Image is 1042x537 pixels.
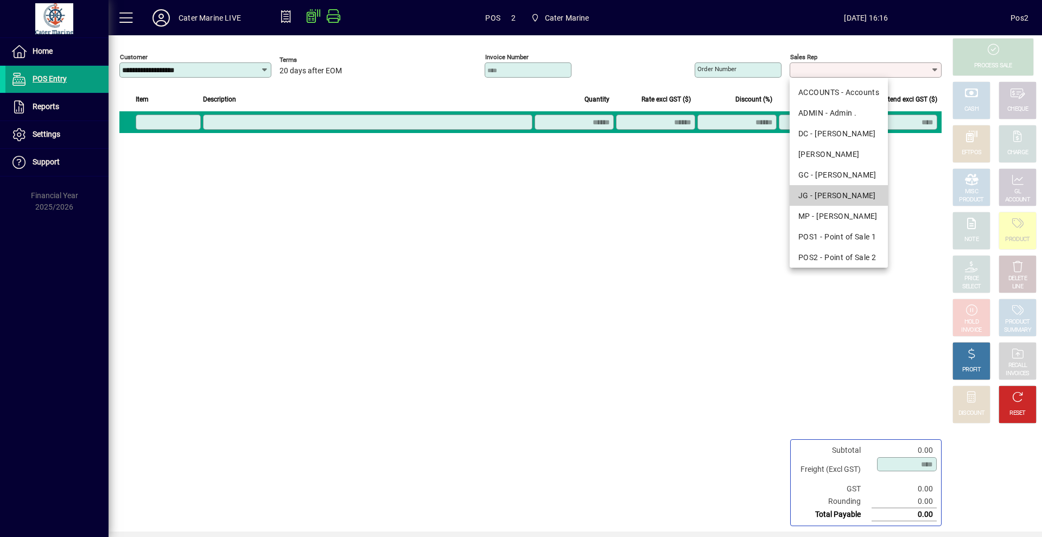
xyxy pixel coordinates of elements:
div: CHEQUE [1007,105,1028,113]
div: INVOICES [1006,370,1029,378]
div: EFTPOS [962,149,982,157]
div: POS2 - Point of Sale 2 [798,252,879,263]
div: GL [1014,188,1021,196]
span: Quantity [584,93,609,105]
span: 20 days after EOM [279,67,342,75]
div: DC - [PERSON_NAME] [798,128,879,140]
div: JG - [PERSON_NAME] [798,190,879,201]
td: Subtotal [795,444,872,457]
a: Reports [5,93,109,121]
td: Rounding [795,495,872,508]
span: [DATE] 16:16 [722,9,1011,27]
td: Freight (Excl GST) [795,457,872,483]
span: Settings [33,130,60,138]
div: NOTE [964,236,979,244]
mat-option: JG - John Giles [790,185,888,206]
div: PRODUCT [1005,318,1030,326]
button: Profile [144,8,179,28]
div: ACCOUNT [1005,196,1030,204]
div: CHARGE [1007,149,1028,157]
div: MISC [965,188,978,196]
div: INVOICE [961,326,981,334]
div: [PERSON_NAME] [798,149,879,160]
span: Item [136,93,149,105]
span: Support [33,157,60,166]
div: PROFIT [962,366,981,374]
mat-option: DC - Dan Cleaver [790,123,888,144]
mat-option: DEB - Debbie McQuarters [790,144,888,165]
span: Discount (%) [735,93,772,105]
div: LINE [1012,283,1023,291]
span: Home [33,47,53,55]
span: Extend excl GST ($) [881,93,937,105]
span: Cater Marine [526,8,594,28]
td: 0.00 [872,483,937,495]
span: POS Entry [33,74,67,83]
mat-label: Customer [120,53,148,61]
div: SUMMARY [1004,326,1031,334]
div: SELECT [962,283,981,291]
div: DELETE [1008,275,1027,283]
div: ADMIN - Admin . [798,108,879,119]
td: Total Payable [795,508,872,521]
mat-label: Order number [697,65,736,73]
mat-option: ADMIN - Admin . [790,103,888,123]
div: MP - [PERSON_NAME] [798,211,879,222]
td: 0.00 [872,508,937,521]
span: POS [485,9,500,27]
div: PRODUCT [1005,236,1030,244]
mat-option: POS2 - Point of Sale 2 [790,247,888,268]
span: Cater Marine [545,9,589,27]
mat-label: Sales rep [790,53,817,61]
span: Reports [33,102,59,111]
div: POS1 - Point of Sale 1 [798,231,879,243]
div: HOLD [964,318,979,326]
div: PRODUCT [959,196,983,204]
div: CASH [964,105,979,113]
a: Settings [5,121,109,148]
div: ACCOUNTS - Accounts [798,87,879,98]
span: Description [203,93,236,105]
div: RECALL [1008,362,1027,370]
div: Cater Marine LIVE [179,9,241,27]
td: 0.00 [872,495,937,508]
div: RESET [1009,409,1026,418]
div: PRICE [964,275,979,283]
td: 0.00 [872,444,937,457]
a: Support [5,149,109,176]
div: Pos2 [1011,9,1028,27]
a: Home [5,38,109,65]
mat-option: GC - Gerard Cantin [790,165,888,185]
mat-option: ACCOUNTS - Accounts [790,82,888,103]
span: 2 [511,9,516,27]
mat-option: POS1 - Point of Sale 1 [790,226,888,247]
div: GC - [PERSON_NAME] [798,169,879,181]
div: DISCOUNT [958,409,984,418]
mat-label: Invoice number [485,53,529,61]
mat-option: MP - Margaret Pierce [790,206,888,226]
td: GST [795,483,872,495]
span: Terms [279,56,345,64]
div: PROCESS SALE [974,62,1012,70]
span: Rate excl GST ($) [641,93,691,105]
